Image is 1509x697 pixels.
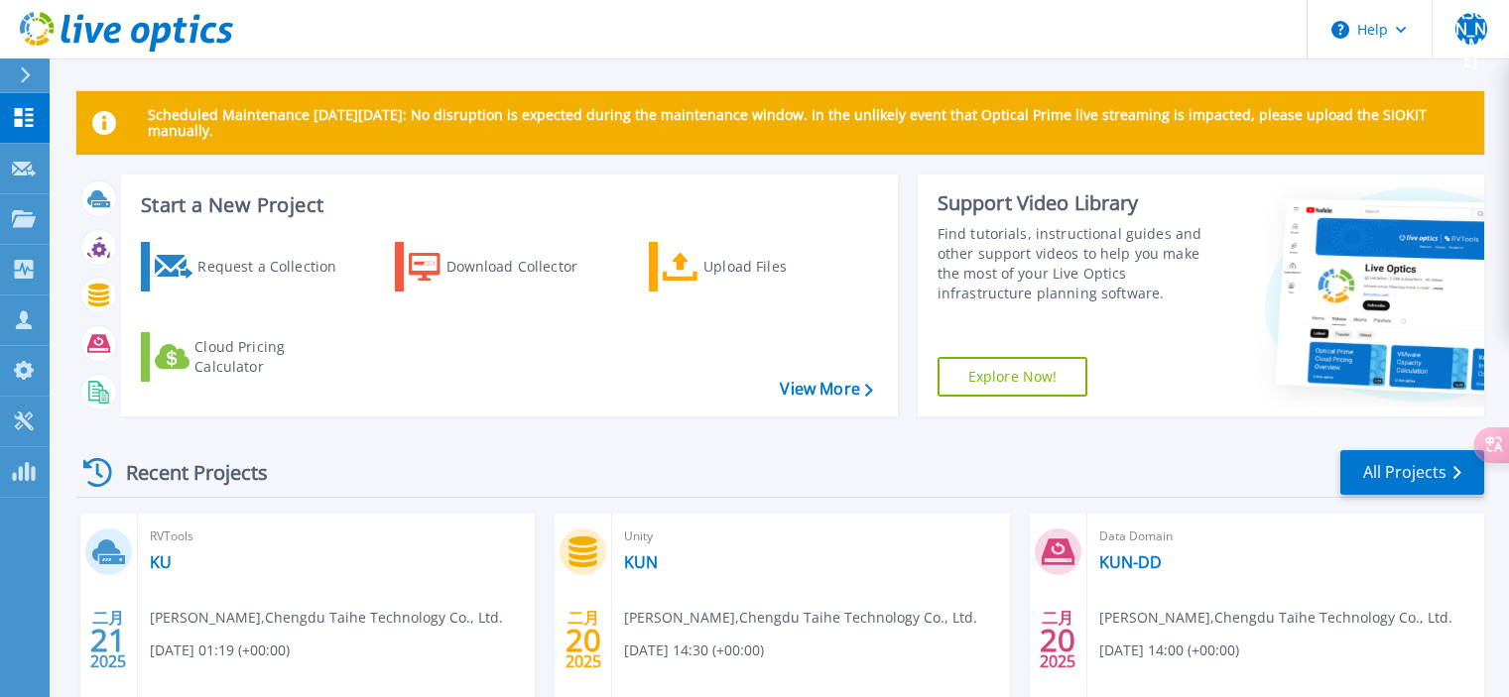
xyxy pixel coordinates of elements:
div: Support Video Library [938,190,1222,216]
div: Upload Files [703,247,862,287]
span: [DATE] 14:00 (+00:00) [1099,639,1239,661]
p: Scheduled Maintenance [DATE][DATE]: No disruption is expected during the maintenance window. In t... [148,107,1468,139]
a: All Projects [1340,450,1484,495]
span: 21 [90,632,126,648]
div: Cloud Pricing Calculator [194,337,353,377]
span: [PERSON_NAME] , Chengdu Taihe Technology Co., Ltd. [150,607,503,629]
div: Request a Collection [197,247,356,287]
span: RVTools [150,525,523,547]
a: Upload Files [649,242,870,291]
div: 二月 2025 [1039,604,1076,676]
span: [DATE] 01:19 (+00:00) [150,639,290,661]
span: [PERSON_NAME] , Chengdu Taihe Technology Co., Ltd. [624,607,977,629]
a: Download Collector [395,242,616,291]
div: Recent Projects [76,448,295,497]
a: KUN-DD [1099,552,1162,572]
a: Request a Collection [141,242,362,291]
a: Cloud Pricing Calculator [141,332,362,382]
span: 20 [1040,632,1075,648]
span: [PERSON_NAME] , Chengdu Taihe Technology Co., Ltd. [1099,607,1452,629]
span: Unity [624,525,997,547]
div: 二月 2025 [565,604,602,676]
span: 20 [566,632,601,648]
h3: Start a New Project [141,194,872,216]
div: 二月 2025 [89,604,127,676]
a: KU [150,552,172,572]
a: Explore Now! [938,357,1088,397]
a: KUN [624,552,658,572]
span: [DATE] 14:30 (+00:00) [624,639,764,661]
div: Download Collector [446,247,605,287]
span: Data Domain [1099,525,1472,547]
a: View More [780,380,872,399]
div: Find tutorials, instructional guides and other support videos to help you make the most of your L... [938,224,1222,303]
